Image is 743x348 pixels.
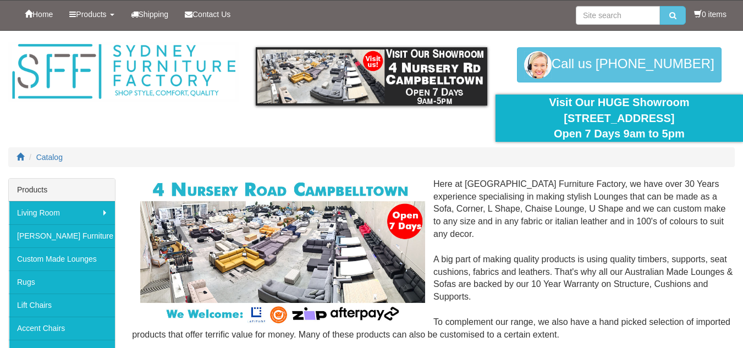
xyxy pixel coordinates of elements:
[61,1,122,28] a: Products
[76,10,106,19] span: Products
[16,1,61,28] a: Home
[32,10,53,19] span: Home
[9,317,115,340] a: Accent Chairs
[9,224,115,247] a: [PERSON_NAME] Furniture
[9,201,115,224] a: Living Room
[9,179,115,201] div: Products
[576,6,660,25] input: Site search
[123,1,177,28] a: Shipping
[36,153,63,162] a: Catalog
[694,9,727,20] li: 0 items
[139,10,169,19] span: Shipping
[192,10,230,19] span: Contact Us
[504,95,735,142] div: Visit Our HUGE Showroom [STREET_ADDRESS] Open 7 Days 9am to 5pm
[9,247,115,270] a: Custom Made Lounges
[256,47,487,106] img: showroom.gif
[8,42,239,102] img: Sydney Furniture Factory
[140,178,425,326] img: Corner Modular Lounges
[9,270,115,294] a: Rugs
[177,1,239,28] a: Contact Us
[9,294,115,317] a: Lift Chairs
